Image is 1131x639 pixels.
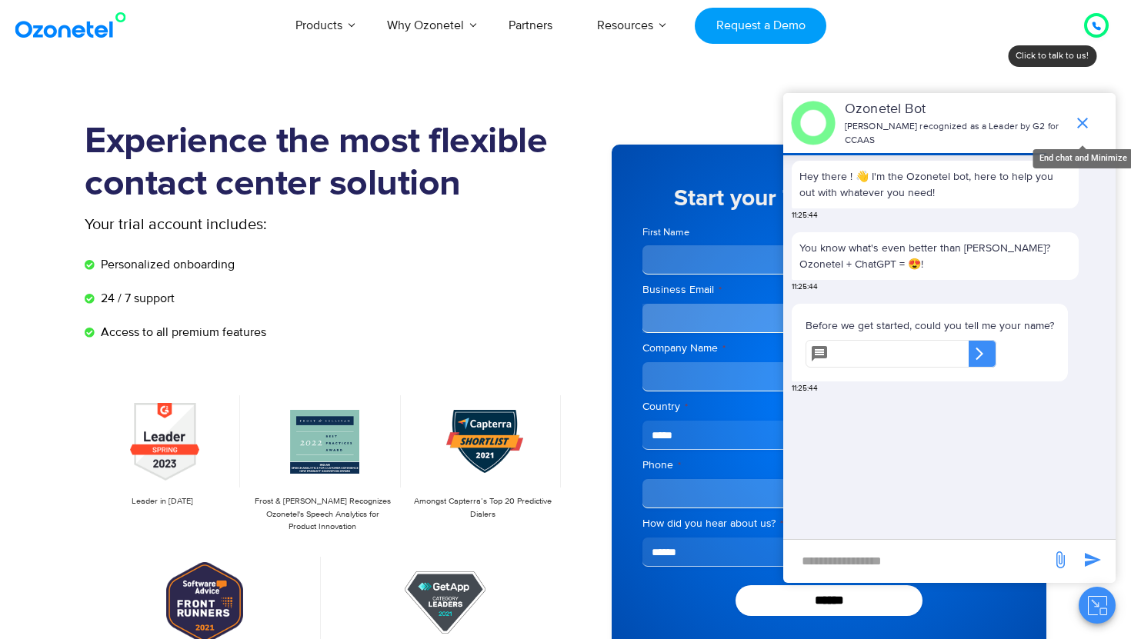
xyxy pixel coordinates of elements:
p: Leader in [DATE] [92,495,232,508]
label: Phone [642,458,1016,473]
span: send message [1077,544,1108,575]
p: [PERSON_NAME] recognized as a Leader by G2 for CCAAS [845,120,1066,148]
span: send message [1045,544,1076,575]
p: Hey there ! 👋 I'm the Ozonetel bot, here to help you out with whatever you need! [799,168,1071,201]
span: Personalized onboarding [97,255,235,274]
span: 11:25:44 [792,210,818,221]
label: Company Name [642,341,1016,356]
label: Country [642,399,1016,414]
p: You know what's even better than [PERSON_NAME]? Ozonetel + ChatGPT = 😍! [799,240,1071,272]
span: 11:25:44 [792,383,818,394]
img: header [791,101,836,145]
p: Before we get started, could you tell me your name? [806,318,1054,334]
p: Frost & [PERSON_NAME] Recognizes Ozonetel's Speech Analytics for Product Innovation [252,495,392,534]
span: 24 / 7 support [97,289,175,308]
span: 11:25:44 [792,281,818,293]
h1: Experience the most flexible contact center solution [85,121,565,205]
button: Close chat [1079,587,1116,624]
label: First Name [642,225,825,240]
label: Business Email [642,282,1016,298]
h5: Start your 7 day free trial now [642,187,1016,210]
p: Amongst Capterra’s Top 20 Predictive Dialers [413,495,553,521]
label: How did you hear about us? [642,516,1016,531]
span: end chat or minimize [1067,108,1098,138]
span: Access to all premium features [97,323,266,341]
p: Your trial account includes: [85,213,450,236]
div: new-msg-input [791,547,1043,575]
p: Ozonetel Bot [845,99,1066,120]
a: Request a Demo [695,8,826,44]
